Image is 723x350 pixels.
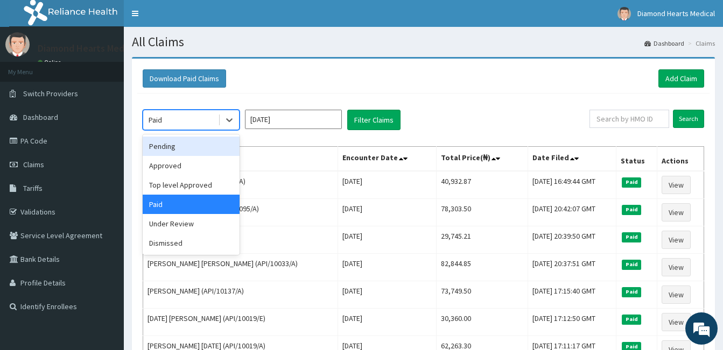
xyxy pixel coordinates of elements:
td: 73,749.50 [437,281,528,309]
a: View [662,285,691,304]
span: Paid [622,287,641,297]
td: 82,844.85 [437,254,528,281]
div: Minimize live chat window [177,5,202,31]
span: Paid [622,315,641,324]
img: User Image [617,7,631,20]
td: [PERSON_NAME] Ver (ABK/10095/A) [143,199,338,226]
span: Paid [622,205,641,215]
input: Search by HMO ID [589,110,669,128]
td: PEACE USUNGISE (API/10148/A) [143,171,338,199]
td: 40,932.87 [437,171,528,199]
td: [DATE] 16:49:44 GMT [528,171,616,199]
h1: All Claims [132,35,715,49]
p: Diamond Hearts Medical [38,44,139,53]
td: [DATE] 17:15:40 GMT [528,281,616,309]
td: [DATE] 20:42:07 GMT [528,199,616,226]
th: Date Filed [528,147,616,172]
span: Paid [622,177,641,187]
div: Paid [143,195,240,214]
a: Online [38,59,64,66]
td: Doom Atighir (DUP/10089/A) [143,226,338,254]
td: [DATE] 17:12:50 GMT [528,309,616,336]
span: Tariffs [23,183,43,193]
div: Paid [149,115,162,125]
a: View [662,313,691,331]
div: Under Review [143,214,240,233]
a: Add Claim [658,69,704,88]
span: Paid [622,260,641,269]
button: Download Paid Claims [143,69,226,88]
div: Chat with us now [56,60,181,74]
div: Approved [143,156,240,175]
a: View [662,203,691,222]
td: [DATE] [338,171,437,199]
span: Switch Providers [23,89,78,98]
button: Filter Claims [347,110,401,130]
div: Dismissed [143,233,240,253]
img: d_794563401_company_1708531726252_794563401 [20,54,44,81]
th: Name [143,147,338,172]
textarea: Type your message and hit 'Enter' [5,234,205,272]
td: [DATE] [338,309,437,336]
td: [DATE] [338,226,437,254]
th: Total Price(₦) [437,147,528,172]
span: We're online! [62,106,149,215]
td: [DATE] [338,199,437,226]
td: [DATE] 20:39:50 GMT [528,226,616,254]
a: Dashboard [644,39,684,48]
a: View [662,231,691,249]
td: [DATE] [PERSON_NAME] (API/10019/E) [143,309,338,336]
td: [DATE] 20:37:51 GMT [528,254,616,281]
a: View [662,176,691,194]
span: Diamond Hearts Medical [637,9,715,18]
img: User Image [5,32,30,56]
li: Claims [685,39,715,48]
input: Search [673,110,704,128]
th: Status [616,147,657,172]
span: Dashboard [23,112,58,122]
th: Actions [657,147,704,172]
td: 29,745.21 [437,226,528,254]
td: [DATE] [338,281,437,309]
td: [PERSON_NAME] (API/10137/A) [143,281,338,309]
a: View [662,258,691,276]
span: Paid [622,232,641,242]
div: Top level Approved [143,175,240,195]
th: Encounter Date [338,147,437,172]
div: Pending [143,137,240,156]
input: Select Month and Year [245,110,342,129]
span: Claims [23,160,44,169]
td: [PERSON_NAME] [PERSON_NAME] (API/10033/A) [143,254,338,281]
td: 78,303.50 [437,199,528,226]
td: 30,360.00 [437,309,528,336]
td: [DATE] [338,254,437,281]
